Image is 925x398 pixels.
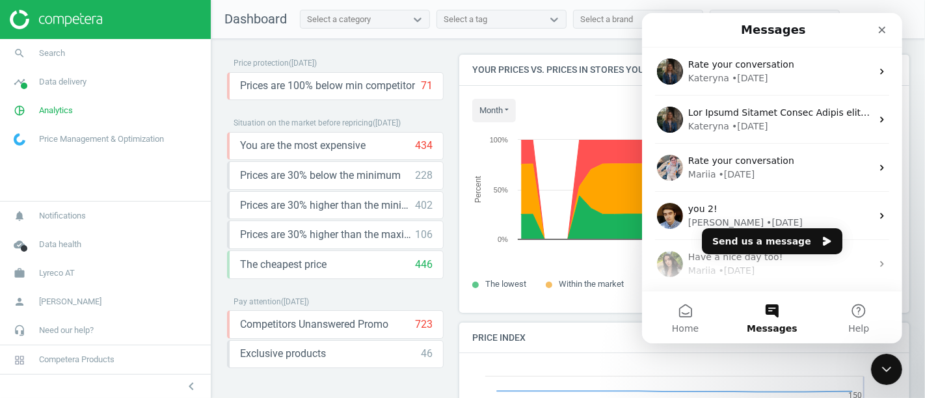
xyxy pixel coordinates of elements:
span: Situation on the market before repricing [234,118,373,127]
i: work [7,261,32,285]
button: chevron_left [175,378,208,395]
i: timeline [7,70,32,94]
h4: Price Index [459,323,909,353]
span: Prices are 30% below the minimum [240,168,401,183]
i: search [7,41,32,66]
span: [PERSON_NAME] [39,296,101,308]
span: Data health [39,239,81,250]
text: 0% [498,235,508,243]
span: Need our help? [39,325,94,336]
i: notifications [7,204,32,228]
div: 106 [415,228,433,242]
div: Select a tag [444,14,487,25]
div: 402 [415,198,433,213]
span: Lyreco AT [39,267,75,279]
span: Price protection [234,59,289,68]
span: Competitors Unanswered Promo [240,317,388,332]
span: Data delivery [39,76,87,88]
span: ( [DATE] ) [289,59,317,68]
span: Within the market [559,279,624,289]
span: Pay attention [234,297,281,306]
button: month [472,99,516,122]
text: 100% [490,136,508,144]
span: Prices are 30% higher than the minimum [240,198,415,213]
i: pie_chart_outlined [7,98,32,123]
text: 50% [494,186,508,194]
span: You are the most expensive [240,139,366,153]
span: The cheapest price [240,258,327,272]
i: cloud_done [7,232,32,257]
div: 434 [415,139,433,153]
span: Prices are 30% higher than the maximal [240,228,415,242]
iframe: Intercom live chat [642,13,902,343]
div: 723 [415,317,433,332]
iframe: Intercom live chat [871,354,902,385]
span: Exclusive products [240,347,326,361]
span: ( [DATE] ) [281,297,309,306]
i: headset_mic [7,318,32,343]
div: 446 [415,258,433,272]
span: Analytics [39,105,73,116]
div: 228 [415,168,433,183]
span: The lowest [485,279,526,289]
div: 71 [421,79,433,93]
i: person [7,289,32,314]
img: ajHJNr6hYgQAAAAASUVORK5CYII= [10,10,102,29]
span: Prices are 100% below min competitor [240,79,415,93]
span: Search [39,47,65,59]
tspan: Percent [474,176,483,203]
span: Notifications [39,210,86,222]
span: Price Management & Optimization [39,133,164,145]
div: Select a category [307,14,371,25]
h4: Your prices vs. prices in stores you monitor [459,55,909,85]
i: chevron_left [183,378,199,394]
span: Competera Products [39,354,114,365]
span: Dashboard [224,11,287,27]
span: ( [DATE] ) [373,118,401,127]
img: wGWNvw8QSZomAAAAABJRU5ErkJggg== [14,133,25,146]
div: Select a brand [580,14,633,25]
div: 46 [421,347,433,361]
